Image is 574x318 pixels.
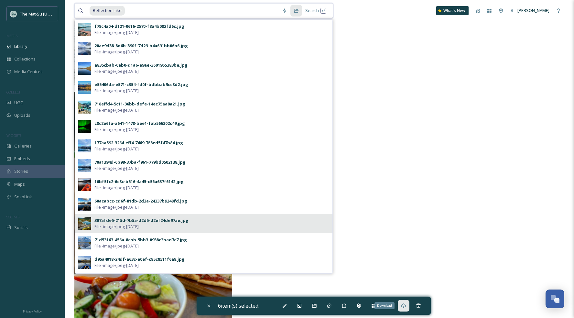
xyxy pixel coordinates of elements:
[94,107,139,113] span: File - image/jpeg - [DATE]
[78,62,91,75] img: ef0c7a2a-e517-4149-9103-2dbec7dc6098.jpg
[94,185,139,191] span: File - image/jpeg - [DATE]
[374,302,395,309] div: Download
[23,307,42,315] a: Privacy Policy
[517,7,549,13] span: [PERSON_NAME]
[78,198,91,211] img: b6678524-5bba-4bc0-89a0-adbe71e2967c.jpg
[78,42,91,55] img: 97002ccf-2ffd-4561-accb-ca18acb20d2d.jpg
[94,217,189,224] div: 307afde5-215d-7b5a-d2d5-d2ef24de97ae.jpg
[90,6,125,15] span: Reflection lake
[78,178,91,191] img: fe2d5052-32bf-4c71-aa93-b469beee5ff6.jpg
[14,156,30,162] span: Embeds
[78,120,91,133] img: e0e99262-7779-415a-9cd5-12605659acb3.jpg
[6,133,21,138] span: WIDGETS
[78,159,91,172] img: 91da6b52-8626-4560-9672-440073ca0b2a.jpg
[10,11,17,17] img: Social_thumbnail.png
[78,139,91,152] img: 6633dcf4-8359-46ce-b096-9435515b62ad.jpg
[14,194,32,200] span: SnapLink
[94,243,139,249] span: File - image/jpeg - [DATE]
[94,23,184,29] div: f78c4a04-d121-0616-2570-f8a4b082fd6c.jpg
[6,90,20,94] span: COLLECT
[94,146,139,152] span: File - image/jpeg - [DATE]
[14,181,25,187] span: Maps
[302,4,330,17] div: Search
[94,256,185,262] div: d95a4018-24df-a63c-e0ef-c85c8511f6a8.jpg
[94,159,186,165] div: 70a1394d-6b98-37ba-f961-779bd0502138.jpg
[78,256,91,269] img: f34cdad8-123c-40cb-94e7-ba938c43642a.jpg
[94,82,188,88] div: e55406da-e571-c354-fd0f-bdbbab9cc8d2.jpg
[14,69,43,75] span: Media Centres
[94,68,139,74] span: File - image/jpeg - [DATE]
[78,217,91,230] img: a6cd26ef-3fe1-49cb-a5b8-6e71aa639ee2.jpg
[94,62,188,68] div: a835cbab-0eb0-d1a6-e9ae-3601965383be.jpg
[14,168,28,174] span: Stories
[94,126,139,133] span: File - image/jpeg - [DATE]
[94,88,139,94] span: File - image/jpeg - [DATE]
[20,11,65,17] span: The Mat-Su [US_STATE]
[94,204,139,210] span: File - image/jpeg - [DATE]
[6,33,18,38] span: MEDIA
[94,237,187,243] div: 71d53163-456a-8cbb-5bb3-0938c3bad7c7.jpg
[507,4,553,17] a: [PERSON_NAME]
[94,120,185,126] div: c8c2e6fa-a641-1478-bee1-fab566302c49.jpg
[546,290,564,308] button: Open Chat
[94,101,185,107] div: 718effd4-5c11-36bb-defe-14ec75aa8a21.jpg
[94,262,139,269] span: File - image/jpeg - [DATE]
[14,143,32,149] span: Galleries
[6,214,19,219] span: SOCIALS
[94,43,188,49] div: 20ae9d38-8d6b-390f-7d29-b4a691bb06b6.jpg
[94,198,187,204] div: 60acabcc-cd6f-81db-2d3a-24337b9248fd.jpg
[94,140,183,146] div: 177aa592-3264-eff4-7469-768ed5f47b84.jpg
[23,309,42,313] span: Privacy Policy
[436,6,469,15] a: What's New
[78,23,91,36] img: 40095ff4-1636-4857-b5af-16be7db5618a.jpg
[78,81,91,94] img: b22658d7-6add-4bb2-9335-46291bd196c6.jpg
[94,179,184,185] div: 16bf5fc2-6c8c-b516-4a45-c56a637f6142.jpg
[14,112,30,118] span: Uploads
[14,100,23,106] span: UGC
[94,49,139,55] span: File - image/jpeg - [DATE]
[218,302,259,309] span: 6 item(s) selected.
[14,56,36,62] span: Collections
[14,225,28,231] span: Socials
[94,29,139,36] span: File - image/jpeg - [DATE]
[78,101,91,114] img: 26b4ad23-1ccc-4e0b-98c3-bc7ec5cb3d35.jpg
[78,236,91,249] img: 1ad941c5-5f0e-4935-8468-ebbc87bd1895.jpg
[94,224,139,230] span: File - image/jpeg - [DATE]
[94,165,139,171] span: File - image/jpeg - [DATE]
[14,43,27,49] span: Library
